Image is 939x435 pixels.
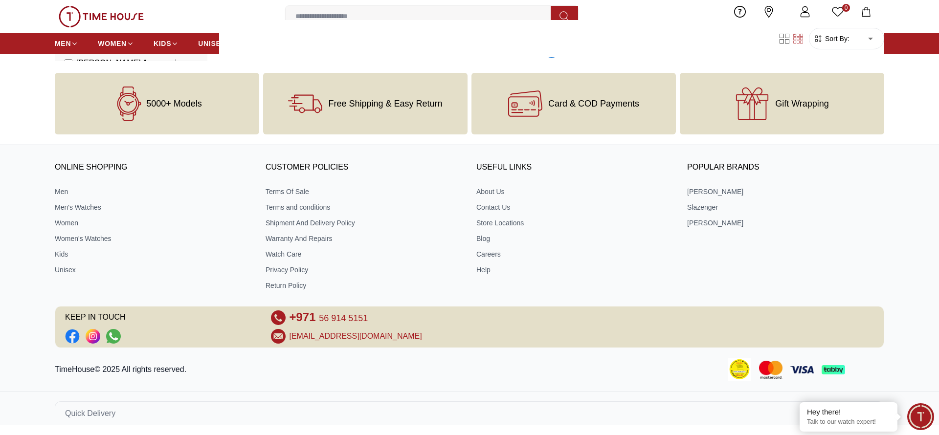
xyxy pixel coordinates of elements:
[790,366,814,373] img: Visa
[65,408,115,419] span: Quick Delivery
[731,20,749,27] span: Help
[854,19,878,26] span: My Bag
[807,418,890,426] p: Talk to our watch expert!
[65,59,72,67] input: [PERSON_NAME] Accessories
[146,99,202,109] span: 5000+ Models
[687,218,884,228] a: [PERSON_NAME]
[548,99,639,109] span: Card & COD Payments
[687,202,884,212] a: Slazenger
[55,234,252,243] a: Women's Watches
[55,265,252,275] a: Unisex
[788,20,822,27] span: My Account
[55,202,252,212] a: Men's Watches
[55,35,78,52] a: MEN
[775,99,829,109] span: Gift Wrapping
[266,202,463,212] a: Terms and conditions
[813,34,850,43] button: Sort By:
[55,39,71,48] span: MEN
[154,35,179,52] a: KIDS
[476,265,673,275] a: Help
[842,4,850,12] span: 0
[328,99,442,109] span: Free Shipping & Easy Return
[476,160,673,175] h3: USEFUL LINKS
[55,187,252,196] a: Men
[266,218,463,228] a: Shipment And Delivery Policy
[106,329,121,344] a: Social Link
[476,249,673,259] a: Careers
[290,330,422,342] a: [EMAIL_ADDRESS][DOMAIN_NAME]
[65,329,80,344] li: Facebook
[154,39,171,48] span: KIDS
[98,35,134,52] a: WOMEN
[55,401,884,425] button: Quick Delivery
[266,281,463,290] a: Return Policy
[729,4,751,29] a: Help
[266,234,463,243] a: Warranty And Repairs
[266,249,463,259] a: Watch Care
[65,310,257,325] span: KEEP IN TOUCH
[319,313,368,323] span: 56 914 5151
[55,218,252,228] a: Women
[687,160,884,175] h3: Popular Brands
[55,160,252,175] h3: ONLINE SHOPPING
[853,366,876,374] img: Tamara Payment
[290,310,368,325] a: +971 56 914 5151
[65,329,80,344] a: Social Link
[807,407,890,417] div: Hey there!
[266,187,463,196] a: Terms Of Sale
[266,265,463,275] a: Privacy Policy
[728,358,751,381] img: Consumer Payment
[824,4,852,29] a: 0Wishlist
[198,39,225,48] span: UNISEX
[55,364,190,375] p: TimeHouse© 2025 All rights reserved.
[751,4,786,29] a: Our Stores
[826,20,850,27] span: Wishlist
[823,34,850,43] span: Sort By:
[55,249,252,259] a: Kids
[852,5,880,28] button: My Bag
[266,160,463,175] h3: CUSTOMER POLICIES
[753,20,784,27] span: Our Stores
[476,234,673,243] a: Blog
[198,35,233,52] a: UNISEX
[476,187,673,196] a: About Us
[86,329,100,344] a: Social Link
[476,218,673,228] a: Store Locations
[476,202,673,212] a: Contact Us
[59,6,144,27] img: ...
[822,365,845,374] img: Tabby Payment
[687,187,884,196] a: [PERSON_NAME]
[759,361,782,379] img: Mastercard
[76,57,184,69] span: [PERSON_NAME] Accessories
[98,39,127,48] span: WOMEN
[907,403,934,430] div: Chat Widget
